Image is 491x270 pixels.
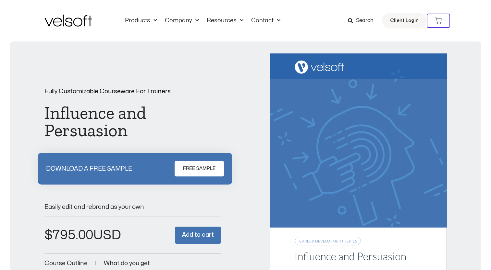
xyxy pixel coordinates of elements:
a: What do you get [104,260,150,266]
a: Search [348,15,378,26]
span: $ [44,229,53,242]
p: DOWNLOAD A FREE SAMPLE [46,166,132,172]
a: ResourcesMenu Toggle [203,17,247,24]
a: ProductsMenu Toggle [121,17,161,24]
a: ContactMenu Toggle [247,17,284,24]
span: Search [356,17,374,25]
a: Client Login [382,13,427,28]
p: Easily edit and rebrand as your own [44,204,221,210]
h1: Influence and Persuasion [44,104,221,139]
bdi: 795.00 [44,229,93,242]
a: CompanyMenu Toggle [161,17,203,24]
nav: Menu [121,17,284,24]
span: FREE SAMPLE [183,165,215,173]
p: Fully Customizable Courseware For Trainers [44,88,221,95]
a: FREE SAMPLE [175,161,224,176]
a: Course Outline [44,260,88,266]
button: Add to cart [175,227,221,244]
iframe: chat widget [409,256,488,270]
span: Client Login [390,17,419,25]
img: Velsoft Training Materials [44,15,92,27]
